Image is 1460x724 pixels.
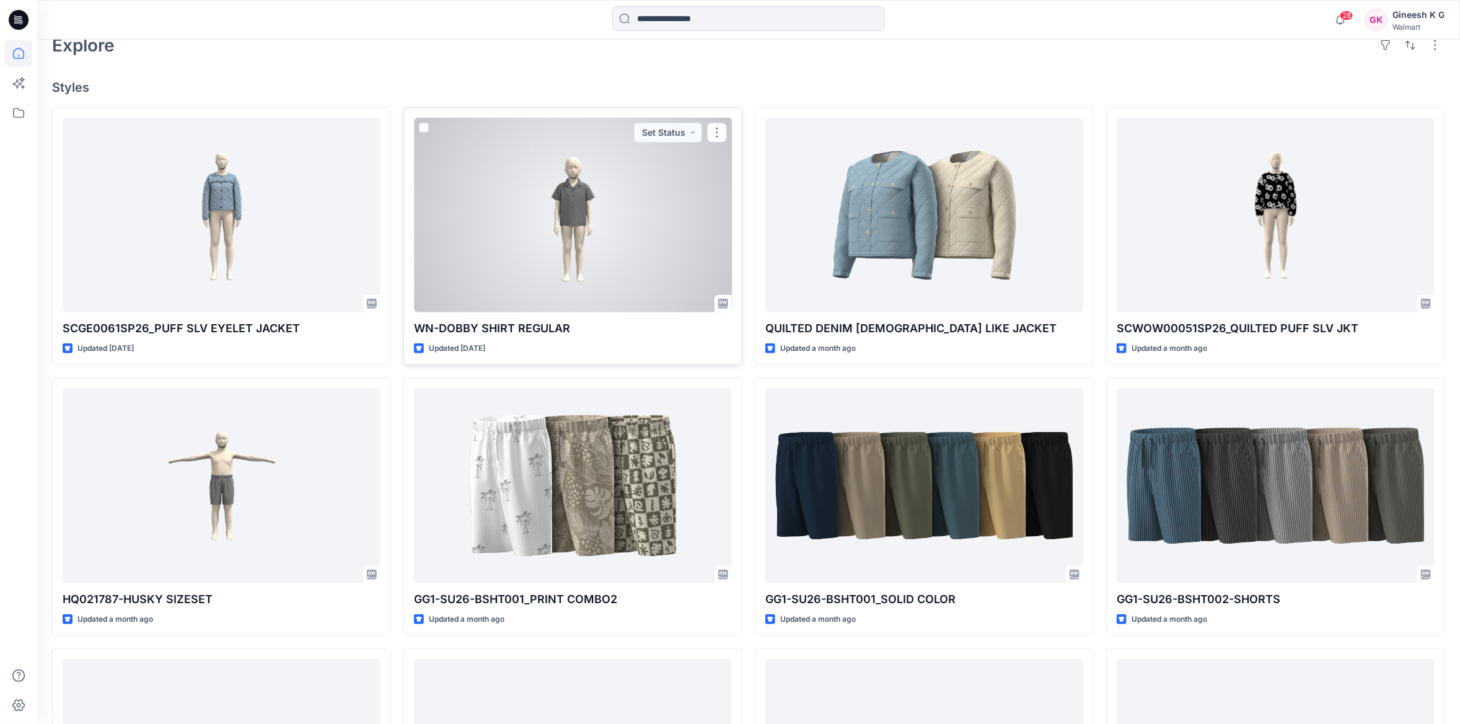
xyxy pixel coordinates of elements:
[765,591,1083,608] p: GG1-SU26-BSHT001_SOLID COLOR
[1392,22,1445,32] div: Walmart
[1117,388,1435,583] a: GG1-SU26-BSHT002-SHORTS
[429,342,485,355] p: Updated [DATE]
[63,118,380,312] a: SCGE0061SP26_PUFF SLV EYELET JACKET
[414,320,732,337] p: WN-DOBBY SHIRT REGULAR
[780,613,856,626] p: Updated a month ago
[63,388,380,583] a: HQ021787-HUSKY SIZESET
[414,591,732,608] p: GG1-SU26-BSHT001_PRINT COMBO2
[1392,7,1445,22] div: Gineesh K G
[780,342,856,355] p: Updated a month ago
[77,613,153,626] p: Updated a month ago
[1117,320,1435,337] p: SCWOW00051SP26_QUILTED PUFF SLV JKT
[765,118,1083,312] a: QUILTED DENIM LADY LIKE JACKET
[429,613,504,626] p: Updated a month ago
[1365,9,1387,31] div: GK
[1132,613,1207,626] p: Updated a month ago
[77,342,134,355] p: Updated [DATE]
[63,591,380,608] p: HQ021787-HUSKY SIZESET
[765,388,1083,583] a: GG1-SU26-BSHT001_SOLID COLOR
[1340,11,1353,20] span: 28
[1117,118,1435,312] a: SCWOW00051SP26_QUILTED PUFF SLV JKT
[52,80,1445,95] h4: Styles
[765,320,1083,337] p: QUILTED DENIM [DEMOGRAPHIC_DATA] LIKE JACKET
[1132,342,1207,355] p: Updated a month ago
[63,320,380,337] p: SCGE0061SP26_PUFF SLV EYELET JACKET
[414,388,732,583] a: GG1-SU26-BSHT001_PRINT COMBO2
[52,35,115,55] h2: Explore
[414,118,732,312] a: WN-DOBBY SHIRT REGULAR
[1117,591,1435,608] p: GG1-SU26-BSHT002-SHORTS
